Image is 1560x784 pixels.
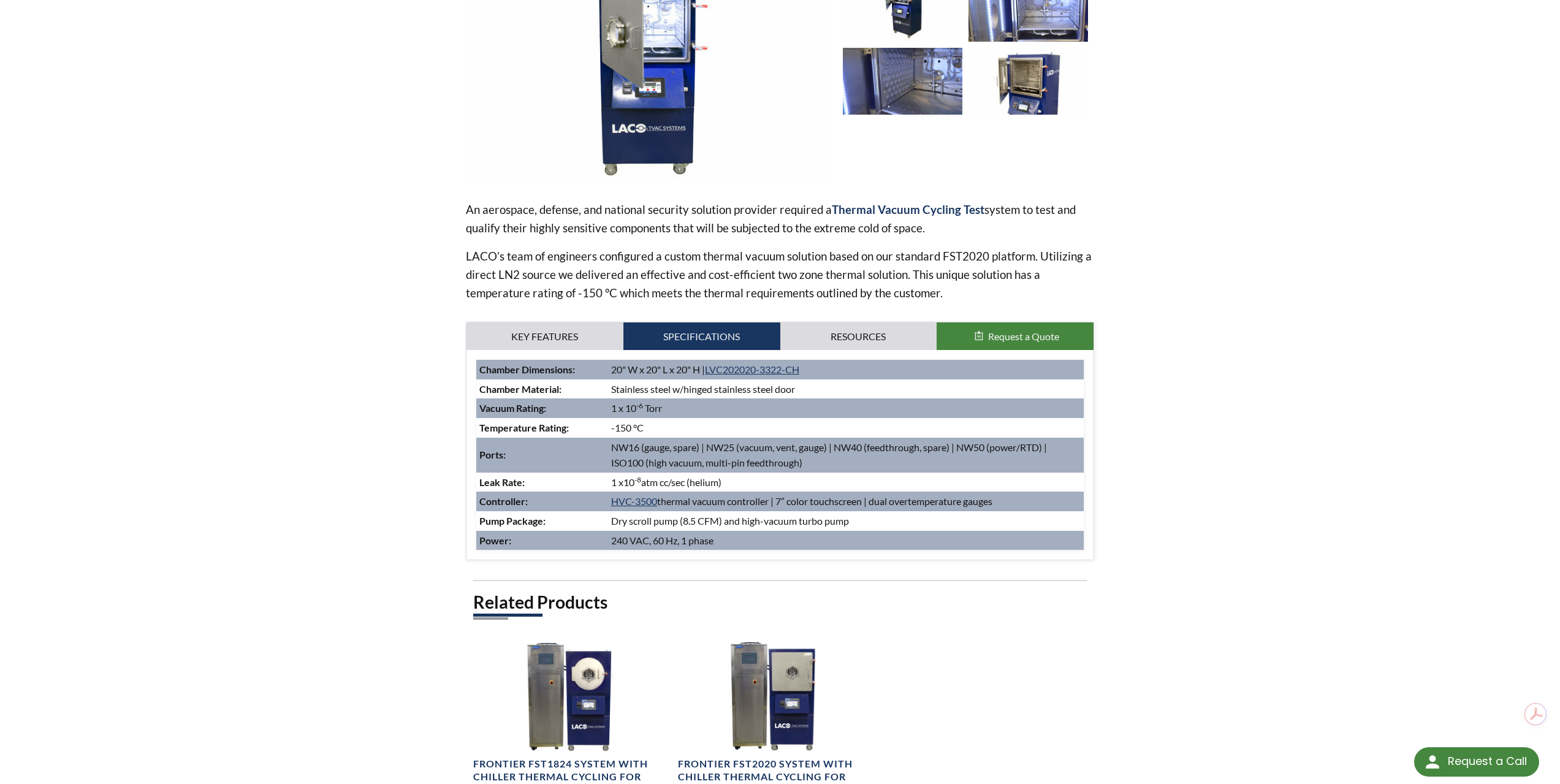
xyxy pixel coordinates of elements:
[937,322,1094,351] button: Request a Quote
[832,202,984,216] strong: Thermal Vacuum Cycling Test
[466,322,623,351] a: Key Features
[608,531,1084,550] td: 240 VAC, 60 Hz, 1 phase
[479,476,522,488] strong: Leak Rate
[479,422,566,433] strong: Temperature Rating
[466,247,1095,302] p: LACO’s team of engineers configured a custom thermal vacuum solution based on our standard FST202...
[611,495,657,507] a: HVC-3500
[476,379,608,399] td: :
[608,379,1084,399] td: Stainless steel w/hinged stainless steel door
[476,473,608,492] td: :
[843,48,962,115] img: Thermal Platen and Shroud, chamber close-up
[479,402,544,414] strong: Vacuum Rating
[988,330,1059,342] span: Request a Quote
[608,360,1084,379] td: 20" W x 20" L x 20" H |
[479,363,573,375] strong: Chamber Dimensions
[476,492,608,511] td: :
[479,449,503,460] strong: Ports
[1414,747,1539,777] div: Request a Call
[479,535,511,546] strong: Power:
[1448,747,1527,775] div: Request a Call
[473,591,1087,614] h2: Related Products
[780,322,937,351] a: Resources
[608,473,1084,492] td: 1 x10 atm cc/sec (helium)
[608,492,1084,511] td: thermal vacuum controller | 7” color touchscreen | dual overtemperature gauges
[636,401,643,410] sup: -6
[476,360,608,379] td: :
[479,383,559,395] strong: Chamber Material
[623,322,780,351] a: Specifications
[608,438,1084,473] td: NW16 (gauge, spare) | NW25 (vacuum, vent, gauge) | NW40 (feedthrough, spare) | NW50 (power/RTD) |...
[608,418,1084,438] td: -150 °C
[479,495,525,507] strong: Controller
[479,515,546,527] strong: Pump Package:
[705,363,799,375] a: LVC202020-3322-CH
[634,475,641,484] sup: -8
[476,438,608,473] td: :
[466,200,1095,237] p: An aerospace, defense, and national security solution provider required a system to test and qual...
[476,418,608,438] td: :
[968,48,1088,115] img: TVCT System, chamber close-up
[608,511,1084,531] td: Dry scroll pump (8.5 CFM) and high-vacuum turbo pump
[1423,752,1442,772] img: round button
[476,398,608,418] td: :
[608,398,1084,418] td: 1 x 10 Torr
